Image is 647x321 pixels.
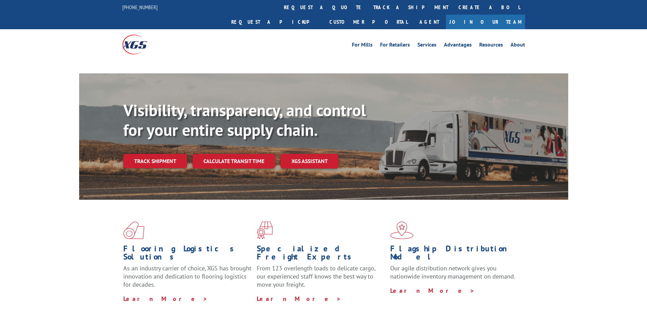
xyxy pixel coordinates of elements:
img: xgs-icon-focused-on-flooring-red [257,221,273,239]
a: Customer Portal [324,15,413,29]
h1: Flooring Logistics Solutions [123,245,252,264]
span: Our agile distribution network gives you nationwide inventory management on demand. [390,264,515,280]
a: Track shipment [123,154,187,168]
img: xgs-icon-total-supply-chain-intelligence-red [123,221,144,239]
img: xgs-icon-flagship-distribution-model-red [390,221,414,239]
h1: Specialized Freight Experts [257,245,385,264]
b: Visibility, transparency, and control for your entire supply chain. [123,100,366,140]
a: Resources [479,42,503,50]
a: Advantages [444,42,472,50]
a: Learn More > [390,287,475,295]
h1: Flagship Distribution Model [390,245,519,264]
p: From 123 overlength loads to delicate cargo, our experienced staff knows the best way to move you... [257,264,385,295]
a: For Retailers [380,42,410,50]
a: Learn More > [257,295,341,303]
a: Agent [413,15,446,29]
a: Services [417,42,436,50]
a: Request a pickup [226,15,324,29]
a: For Mills [352,42,373,50]
a: About [510,42,525,50]
a: Calculate transit time [193,154,275,168]
span: As an industry carrier of choice, XGS has brought innovation and dedication to flooring logistics... [123,264,251,288]
a: [PHONE_NUMBER] [122,4,158,11]
a: XGS ASSISTANT [281,154,339,168]
a: Learn More > [123,295,208,303]
a: Join Our Team [446,15,525,29]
